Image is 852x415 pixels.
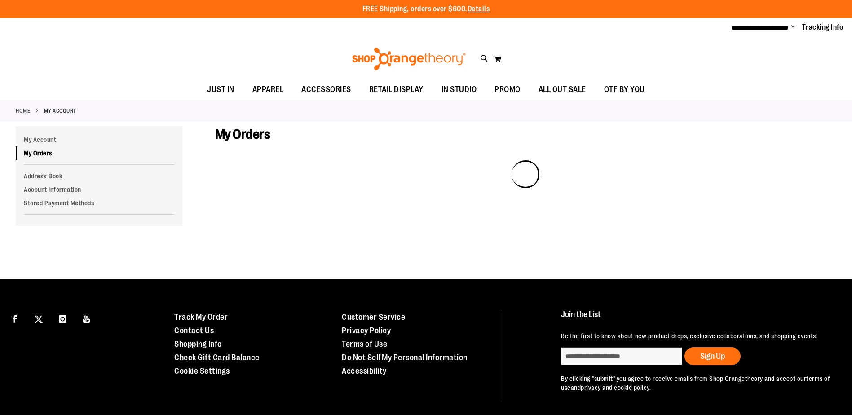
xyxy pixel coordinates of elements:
[342,313,405,322] a: Customer Service
[174,366,230,375] a: Cookie Settings
[79,310,95,326] a: Visit our Youtube page
[561,374,831,392] p: By clicking "submit" you agree to receive emails from Shop Orangetheory and accept our and
[539,79,586,100] span: ALL OUT SALE
[174,313,228,322] a: Track My Order
[369,79,424,100] span: RETAIL DISPLAY
[604,79,645,100] span: OTF BY YOU
[7,310,22,326] a: Visit our Facebook page
[207,79,234,100] span: JUST IN
[174,353,260,362] a: Check Gift Card Balance
[16,183,182,196] a: Account Information
[16,146,182,160] a: My Orders
[342,366,387,375] a: Accessibility
[684,347,741,365] button: Sign Up
[362,4,490,14] p: FREE Shipping, orders over $600.
[342,326,391,335] a: Privacy Policy
[342,340,387,349] a: Terms of Use
[16,169,182,183] a: Address Book
[31,310,47,326] a: Visit our X page
[35,315,43,323] img: Twitter
[561,310,831,327] h4: Join the List
[301,79,351,100] span: ACCESSORIES
[174,326,214,335] a: Contact Us
[16,196,182,210] a: Stored Payment Methods
[215,127,270,142] span: My Orders
[174,340,222,349] a: Shopping Info
[342,353,468,362] a: Do Not Sell My Personal Information
[55,310,71,326] a: Visit our Instagram page
[791,23,795,32] button: Account menu
[561,331,831,340] p: Be the first to know about new product drops, exclusive collaborations, and shopping events!
[802,22,843,32] a: Tracking Info
[351,48,467,70] img: Shop Orangetheory
[581,384,651,391] a: privacy and cookie policy.
[252,79,284,100] span: APPAREL
[441,79,477,100] span: IN STUDIO
[44,107,76,115] strong: My Account
[468,5,490,13] a: Details
[494,79,521,100] span: PROMO
[16,107,30,115] a: Home
[16,133,182,146] a: My Account
[561,347,682,365] input: enter email
[700,352,725,361] span: Sign Up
